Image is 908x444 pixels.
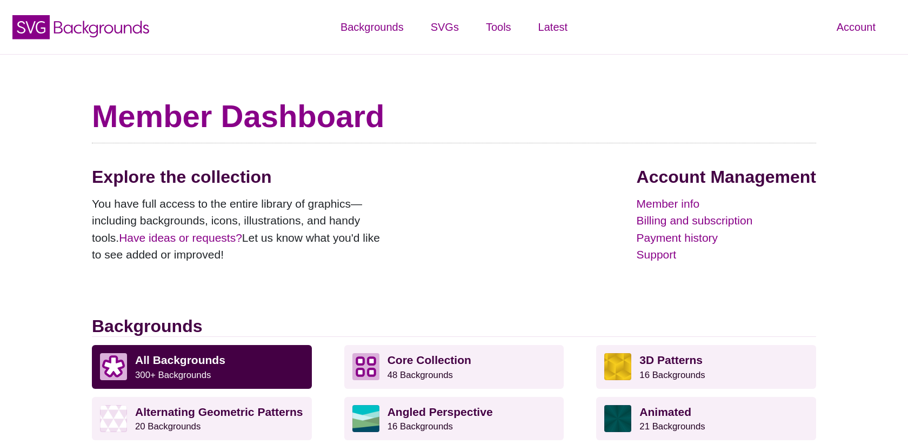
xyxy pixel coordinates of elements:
h1: Member Dashboard [92,97,816,135]
h2: Explore the collection [92,167,389,187]
a: Billing and subscription [637,212,816,229]
h2: Backgrounds [92,316,816,337]
img: green rave light effect animated background [604,405,631,432]
a: SVGs [417,11,472,43]
small: 300+ Backgrounds [135,370,211,380]
strong: Core Collection [388,354,471,366]
a: 3D Patterns16 Backgrounds [596,345,816,388]
p: You have full access to the entire library of graphics—including backgrounds, icons, illustration... [92,195,389,263]
a: Latest [525,11,581,43]
a: All Backgrounds 300+ Backgrounds [92,345,312,388]
strong: Alternating Geometric Patterns [135,406,303,418]
small: 20 Backgrounds [135,421,201,432]
a: Tools [472,11,525,43]
a: Support [637,246,816,263]
a: Core Collection 48 Backgrounds [344,345,564,388]
small: 48 Backgrounds [388,370,453,380]
a: Payment history [637,229,816,247]
strong: Angled Perspective [388,406,493,418]
a: Account [823,11,889,43]
strong: All Backgrounds [135,354,225,366]
h2: Account Management [637,167,816,187]
small: 16 Backgrounds [388,421,453,432]
img: fancy golden cube pattern [604,353,631,380]
a: Angled Perspective16 Backgrounds [344,397,564,440]
img: abstract landscape with sky mountains and water [352,405,379,432]
a: Have ideas or requests? [119,231,242,244]
a: Member info [637,195,816,213]
a: Backgrounds [327,11,417,43]
strong: 3D Patterns [639,354,703,366]
img: light purple and white alternating triangle pattern [100,405,127,432]
small: 21 Backgrounds [639,421,705,432]
strong: Animated [639,406,691,418]
a: Alternating Geometric Patterns20 Backgrounds [92,397,312,440]
a: Animated21 Backgrounds [596,397,816,440]
small: 16 Backgrounds [639,370,705,380]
